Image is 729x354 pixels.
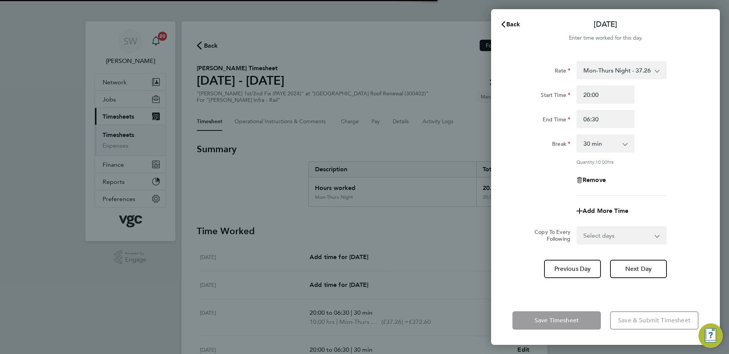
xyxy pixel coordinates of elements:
[493,17,528,32] button: Back
[576,110,634,128] input: E.g. 18:00
[544,260,601,278] button: Previous Day
[552,140,570,150] label: Break
[541,92,570,101] label: Start Time
[583,207,628,214] span: Add More Time
[698,323,723,348] button: Engage Resource Center
[491,34,720,43] div: Enter time worked for this day.
[576,177,606,183] button: Remove
[576,208,628,214] button: Add More Time
[594,19,617,30] p: [DATE]
[555,67,570,76] label: Rate
[576,85,634,104] input: E.g. 08:00
[543,116,570,125] label: End Time
[506,21,520,28] span: Back
[554,265,591,273] span: Previous Day
[625,265,652,273] span: Next Day
[583,176,606,183] span: Remove
[596,159,607,165] span: 10.00
[576,159,666,165] div: Quantity: hrs
[610,260,667,278] button: Next Day
[528,228,570,242] label: Copy To Every Following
